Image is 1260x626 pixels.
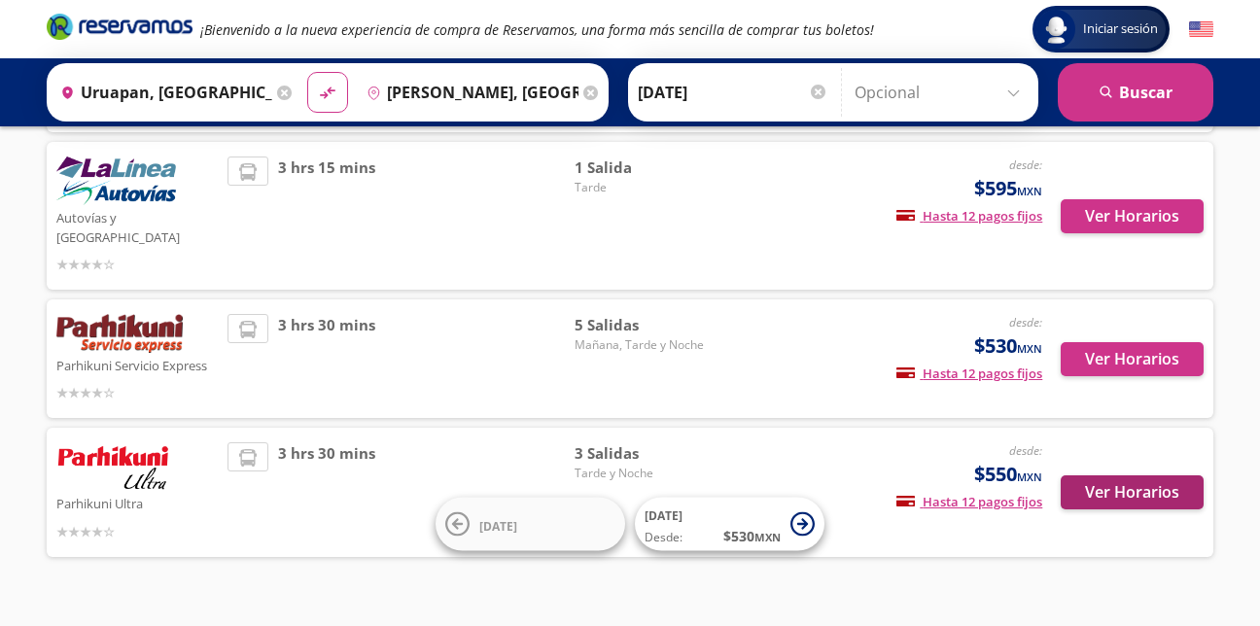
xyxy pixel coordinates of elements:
[1058,63,1213,122] button: Buscar
[575,156,711,179] span: 1 Salida
[575,179,711,196] span: Tarde
[56,442,169,491] img: Parhikuni Ultra
[575,336,711,354] span: Mañana, Tarde y Noche
[896,365,1042,382] span: Hasta 12 pagos fijos
[575,465,711,482] span: Tarde y Noche
[896,493,1042,510] span: Hasta 12 pagos fijos
[1061,475,1204,509] button: Ver Horarios
[1009,314,1042,330] em: desde:
[575,442,711,465] span: 3 Salidas
[1189,17,1213,42] button: English
[974,331,1042,361] span: $530
[52,68,272,117] input: Buscar Origen
[645,529,682,546] span: Desde:
[1075,19,1166,39] span: Iniciar sesión
[635,498,824,551] button: [DATE]Desde:$530MXN
[723,526,781,546] span: $ 530
[1009,156,1042,173] em: desde:
[575,314,711,336] span: 5 Salidas
[47,12,192,41] i: Brand Logo
[1009,442,1042,459] em: desde:
[896,207,1042,225] span: Hasta 12 pagos fijos
[754,530,781,544] small: MXN
[56,156,176,205] img: Autovías y La Línea
[638,68,828,117] input: Elegir Fecha
[359,68,578,117] input: Buscar Destino
[1061,199,1204,233] button: Ver Horarios
[47,12,192,47] a: Brand Logo
[974,174,1042,203] span: $595
[278,156,375,275] span: 3 hrs 15 mins
[278,442,375,542] span: 3 hrs 30 mins
[974,460,1042,489] span: $550
[56,205,218,247] p: Autovías y [GEOGRAPHIC_DATA]
[479,517,517,534] span: [DATE]
[1061,342,1204,376] button: Ver Horarios
[56,314,183,353] img: Parhikuni Servicio Express
[56,491,218,514] p: Parhikuni Ultra
[56,353,218,376] p: Parhikuni Servicio Express
[278,314,375,403] span: 3 hrs 30 mins
[200,20,874,39] em: ¡Bienvenido a la nueva experiencia de compra de Reservamos, una forma más sencilla de comprar tus...
[855,68,1029,117] input: Opcional
[645,507,682,524] span: [DATE]
[1017,469,1042,484] small: MXN
[436,498,625,551] button: [DATE]
[1017,341,1042,356] small: MXN
[1017,184,1042,198] small: MXN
